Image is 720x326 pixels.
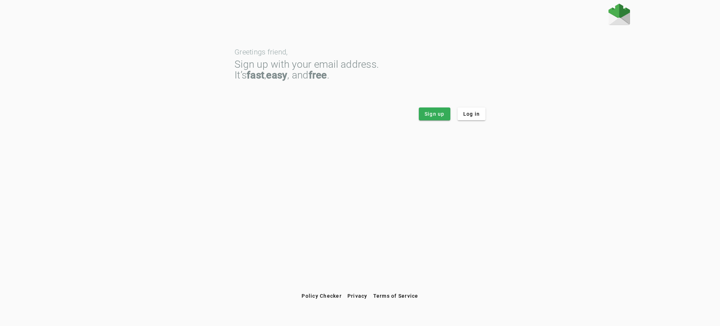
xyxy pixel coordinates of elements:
span: Sign up [425,110,445,118]
div: Sign up with your email address. It’s , , and . [235,59,485,81]
span: Policy Checker [302,293,342,299]
button: Terms of Service [370,289,421,302]
strong: free [309,69,327,81]
button: Privacy [345,289,370,302]
button: Log in [458,107,486,120]
button: Sign up [419,107,450,120]
span: Terms of Service [373,293,418,299]
span: Log in [463,110,480,118]
strong: easy [266,69,287,81]
button: Policy Checker [299,289,345,302]
img: Fraudmarc Logo [608,4,630,25]
span: Privacy [347,293,368,299]
div: Greetings friend, [235,48,485,56]
strong: fast [247,69,264,81]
